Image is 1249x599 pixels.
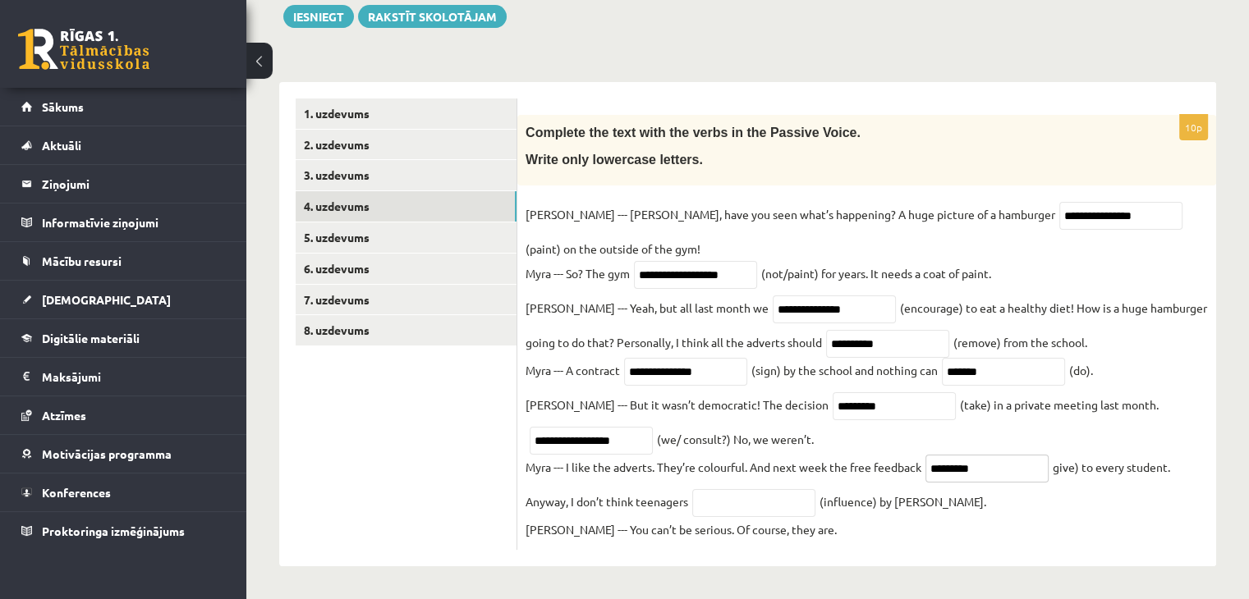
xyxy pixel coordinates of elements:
a: Motivācijas programma [21,435,226,473]
a: 3. uzdevums [296,160,517,190]
a: Informatīvie ziņojumi [21,203,226,241]
fieldset: (paint) on the outside of the gym! (not/paint) for years. It needs a coat of paint. (encourage) t... [526,202,1208,542]
p: [PERSON_NAME] --- Yeah, but all last month we [526,295,769,320]
span: [DEMOGRAPHIC_DATA] [42,292,171,307]
p: [PERSON_NAME] --- But it wasn’t democratic! The decision [526,392,829,417]
p: Myra --- So? The gym [526,261,630,286]
span: Mācību resursi [42,254,122,268]
span: Proktoringa izmēģinājums [42,524,185,538]
a: 8. uzdevums [296,315,517,345]
a: 7. uzdevums [296,285,517,315]
p: Myra --- A contract [526,358,620,382]
a: Maksājumi [21,358,226,396]
a: [DEMOGRAPHIC_DATA] [21,281,226,318]
a: 5. uzdevums [296,222,517,253]
p: Myra --- I like the adverts. They’re colourful. And next week the free feedback [526,455,921,479]
legend: Maksājumi [42,358,226,396]
a: Digitālie materiāli [21,319,226,357]
legend: Informatīvie ziņojumi [42,203,226,241]
a: Aktuāli [21,126,226,164]
a: Mācību resursi [21,242,226,280]
span: Digitālie materiāli [42,331,140,345]
span: Sākums [42,99,84,114]
span: Complete the text with the verbs in the Passive Voice. [526,126,861,139]
a: 2. uzdevums [296,130,517,160]
button: Iesniegt [283,5,354,28]
span: Atzīmes [42,408,86,423]
a: Konferences [21,473,226,511]
a: Atzīmes [21,396,226,434]
a: 1. uzdevums [296,98,517,129]
a: Rakstīt skolotājam [358,5,507,28]
span: Aktuāli [42,138,81,153]
a: 6. uzdevums [296,254,517,284]
legend: Ziņojumi [42,165,226,203]
span: Write only lowercase letters. [526,153,703,167]
p: [PERSON_NAME] --- [PERSON_NAME], have you seen what’s happening? A huge picture of a hamburger [526,202,1055,226]
a: Ziņojumi [21,165,226,203]
a: Proktoringa izmēģinājums [21,512,226,550]
a: 4. uzdevums [296,191,517,222]
a: Sākums [21,88,226,126]
a: Rīgas 1. Tālmācības vidusskola [18,29,149,70]
span: Konferences [42,485,111,500]
span: Motivācijas programma [42,446,172,461]
p: 10p [1179,114,1208,140]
